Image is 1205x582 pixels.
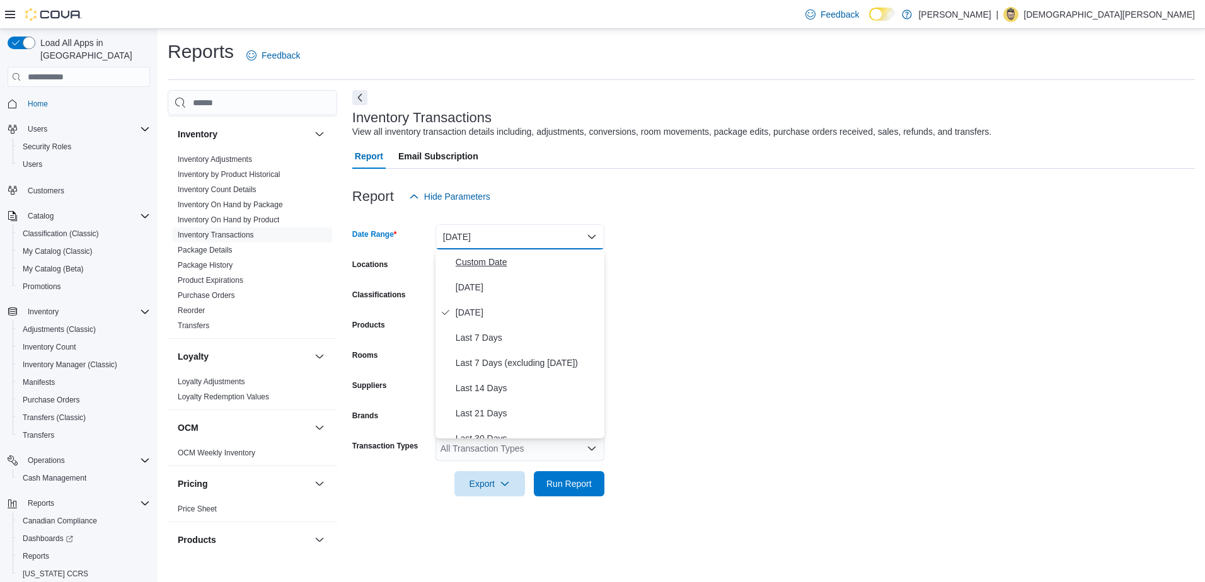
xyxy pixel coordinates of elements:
span: Reports [23,496,150,511]
label: Date Range [352,229,397,239]
button: Reports [23,496,59,511]
span: Inventory Count [23,342,76,352]
button: Transfers (Classic) [13,409,155,426]
button: Catalog [3,207,155,225]
span: Adjustments (Classic) [18,322,150,337]
button: Open list of options [587,443,597,454]
button: Inventory [312,127,327,142]
button: Export [454,471,525,496]
a: Adjustments (Classic) [18,322,101,337]
p: [DEMOGRAPHIC_DATA][PERSON_NAME] [1023,7,1195,22]
span: Home [23,96,150,111]
span: Inventory [23,304,150,319]
button: Inventory [178,128,309,140]
a: Inventory by Product Historical [178,170,280,179]
a: [US_STATE] CCRS [18,566,93,581]
button: OCM [178,421,309,434]
span: Canadian Compliance [23,516,97,526]
button: Canadian Compliance [13,512,155,530]
span: Hide Parameters [424,190,490,203]
button: Classification (Classic) [13,225,155,243]
span: Users [23,159,42,169]
span: Reports [23,551,49,561]
span: Customers [28,186,64,196]
span: Dashboards [23,533,73,544]
a: Reorder [178,306,205,315]
span: Inventory Manager (Classic) [23,360,117,370]
button: Customers [3,181,155,199]
a: Transfers (Classic) [18,410,91,425]
span: Inventory [28,307,59,317]
h3: Loyalty [178,350,209,363]
a: Reports [18,549,54,564]
a: Cash Management [18,471,91,486]
span: Package Details [178,245,233,255]
span: Inventory Count [18,339,150,355]
button: [DATE] [435,224,604,249]
span: Canadian Compliance [18,513,150,528]
button: Hide Parameters [404,184,495,209]
button: Promotions [13,278,155,295]
span: Custom Date [456,254,599,270]
a: Inventory Adjustments [178,155,252,164]
a: Inventory On Hand by Package [178,200,283,209]
a: Manifests [18,375,60,390]
button: Loyalty [312,349,327,364]
button: Users [3,120,155,138]
button: Security Roles [13,138,155,156]
span: Manifests [18,375,150,390]
h3: Pricing [178,477,207,490]
span: Purchase Orders [18,392,150,408]
p: | [996,7,999,22]
button: Pricing [178,477,309,490]
label: Rooms [352,350,378,360]
span: Cash Management [18,471,150,486]
span: Transfers [178,321,209,331]
span: OCM Weekly Inventory [178,448,255,458]
span: Loyalty Adjustments [178,377,245,387]
a: Loyalty Adjustments [178,377,245,386]
a: Loyalty Redemption Values [178,392,269,401]
span: Price Sheet [178,504,217,514]
span: Inventory by Product Historical [178,169,280,180]
span: Purchase Orders [178,290,235,300]
span: Export [462,471,517,496]
a: Customers [23,183,69,198]
button: Inventory Manager (Classic) [13,356,155,374]
a: Canadian Compliance [18,513,102,528]
a: Package Details [178,246,233,254]
span: Customers [23,182,150,198]
span: Manifests [23,377,55,387]
span: Classification (Classic) [23,229,99,239]
h3: Products [178,533,216,546]
div: Inventory [168,152,337,338]
input: Dark Mode [869,8,896,21]
div: View all inventory transaction details including, adjustments, conversions, room movements, packa... [352,125,991,139]
a: My Catalog (Classic) [18,244,98,259]
span: Catalog [23,208,150,224]
a: Price Sheet [178,505,217,513]
button: Products [312,532,327,547]
button: Operations [23,453,70,468]
span: Reorder [178,305,205,316]
span: Transfers (Classic) [23,413,86,423]
span: Loyalty Redemption Values [178,392,269,402]
a: Classification (Classic) [18,226,104,241]
div: Loyalty [168,374,337,409]
a: OCM Weekly Inventory [178,448,255,457]
button: Operations [3,452,155,469]
div: Select listbox [435,249,604,438]
span: Transfers [18,428,150,443]
button: Users [23,122,52,137]
span: Washington CCRS [18,566,150,581]
span: Email Subscription [398,144,478,169]
a: Package History [178,261,233,270]
span: Inventory Adjustments [178,154,252,164]
span: Security Roles [18,139,150,154]
button: My Catalog (Beta) [13,260,155,278]
img: Cova [25,8,82,21]
span: Last 30 Days [456,431,599,446]
h3: Inventory Transactions [352,110,492,125]
a: Purchase Orders [18,392,85,408]
span: Classification (Classic) [18,226,150,241]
